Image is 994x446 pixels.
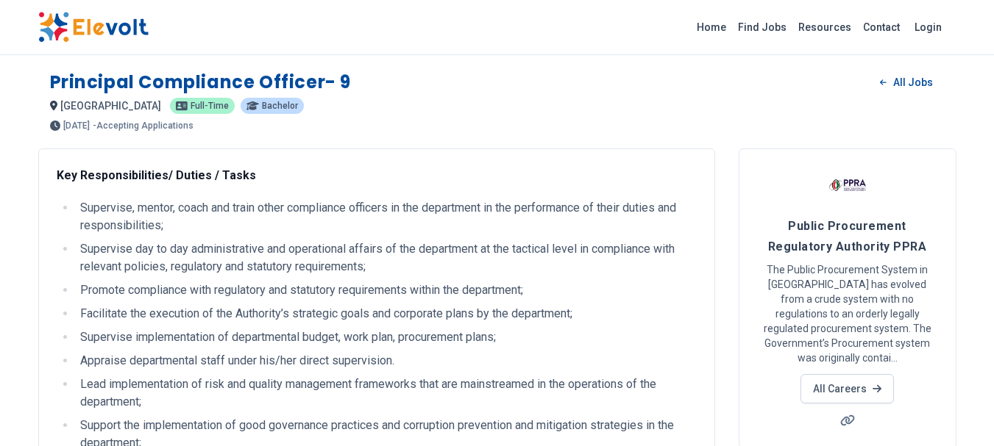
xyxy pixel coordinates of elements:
[691,15,732,39] a: Home
[191,101,229,110] span: Full-time
[76,352,697,370] li: Appraise departmental staff under his/her direct supervision.
[93,121,194,130] p: - Accepting Applications
[906,12,951,42] a: Login
[76,305,697,323] li: Facilitate the execution of the Authority’s strategic goals and corporate plans by the department;
[732,15,792,39] a: Find Jobs
[63,121,90,130] span: [DATE]
[857,15,906,39] a: Contact
[38,12,149,43] img: Elevolt
[262,101,298,110] span: Bachelor
[76,328,697,346] li: Supervise implementation of departmental budget, work plan, procurement plans;
[60,100,161,112] span: [GEOGRAPHIC_DATA]
[76,199,697,234] li: Supervise, mentor, coach and train other compliance officers in the department in the performance...
[57,168,256,182] strong: Key Responsibilities/ Duties / Tasks
[757,262,938,365] p: The Public Procurement System in [GEOGRAPHIC_DATA] has evolved from a crude system with no regula...
[76,375,697,411] li: Lead implementation of risk and quality management frameworks that are mainstreamed in the operat...
[829,167,866,204] img: Public Procurement Regulatory Authority PPRA
[76,281,697,299] li: Promote compliance with regulatory and statutory requirements within the department;
[868,71,944,93] a: All Jobs
[768,219,926,253] span: Public Procurement Regulatory Authority PPRA
[76,240,697,276] li: Supervise day to day administrative and operational affairs of the department at the tactical lev...
[792,15,857,39] a: Resources
[50,71,352,94] h1: Principal Compliance Officer- 9
[800,374,894,403] a: All Careers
